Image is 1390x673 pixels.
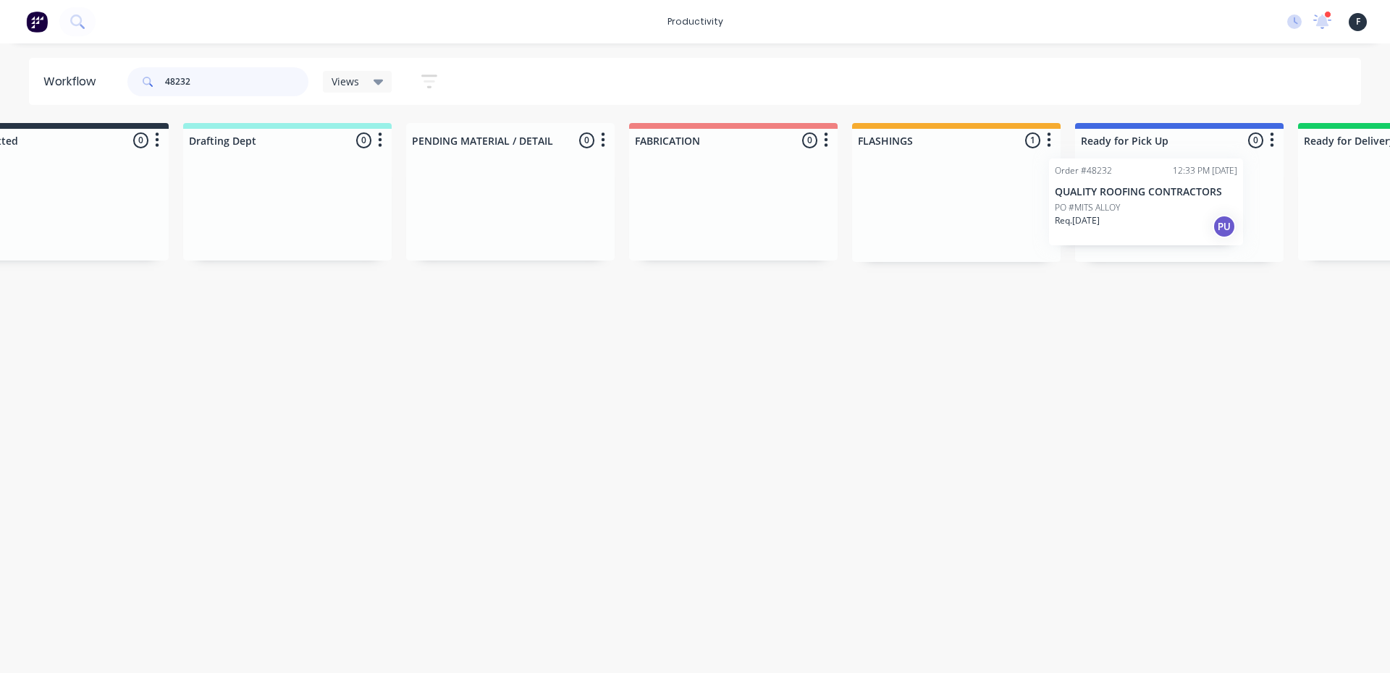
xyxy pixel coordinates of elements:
[1356,15,1360,28] span: F
[660,11,730,33] div: productivity
[332,74,359,89] span: Views
[165,67,308,96] input: Search for orders...
[26,11,48,33] img: Factory
[43,73,103,90] div: Workflow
